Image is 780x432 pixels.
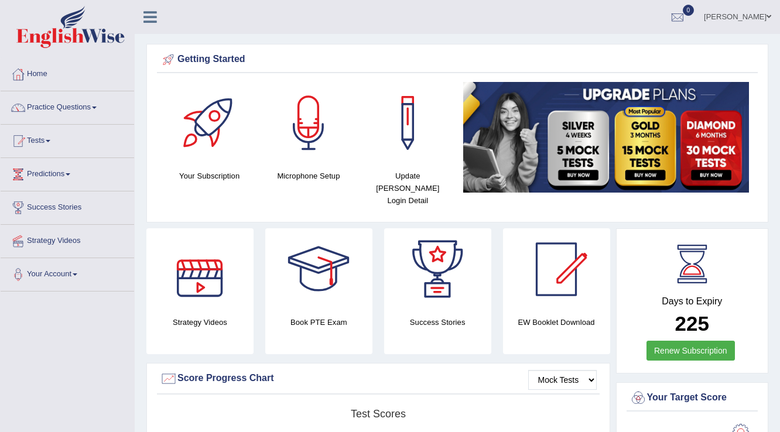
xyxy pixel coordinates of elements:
div: Your Target Score [630,389,755,407]
a: Practice Questions [1,91,134,121]
a: Tests [1,125,134,154]
a: Your Account [1,258,134,287]
a: Renew Subscription [646,341,735,361]
h4: Book PTE Exam [265,316,372,328]
img: small5.jpg [463,82,749,193]
a: Strategy Videos [1,225,134,254]
div: Getting Started [160,51,755,68]
b: 225 [675,312,709,335]
a: Home [1,58,134,87]
h4: Days to Expiry [630,296,755,307]
a: Success Stories [1,191,134,221]
a: Predictions [1,158,134,187]
tspan: Test scores [351,408,406,420]
span: 0 [683,5,695,16]
h4: Microphone Setup [265,170,352,182]
h4: Success Stories [384,316,491,328]
h4: Strategy Videos [146,316,254,328]
h4: EW Booklet Download [503,316,610,328]
h4: Your Subscription [166,170,253,182]
div: Score Progress Chart [160,370,597,388]
h4: Update [PERSON_NAME] Login Detail [364,170,451,207]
